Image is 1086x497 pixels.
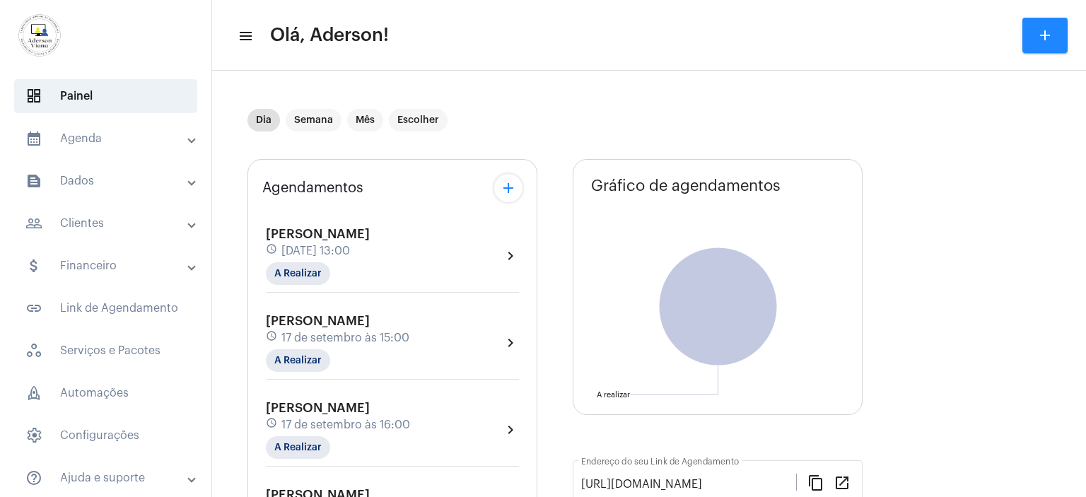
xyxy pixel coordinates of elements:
mat-icon: sidenav icon [25,173,42,189]
mat-icon: add [500,180,517,197]
mat-expansion-panel-header: sidenav iconClientes [8,206,211,240]
mat-icon: chevron_right [502,421,519,438]
span: Configurações [14,419,197,452]
mat-icon: add [1037,27,1053,44]
mat-chip: A Realizar [266,349,330,372]
span: sidenav icon [25,385,42,402]
span: [PERSON_NAME] [266,228,370,240]
span: [DATE] 13:00 [281,245,350,257]
mat-icon: sidenav icon [238,28,252,45]
mat-panel-title: Financeiro [25,257,189,274]
mat-panel-title: Agenda [25,130,189,147]
mat-panel-title: Ajuda e suporte [25,469,189,486]
span: Serviços e Pacotes [14,334,197,368]
span: Automações [14,376,197,410]
mat-icon: schedule [266,417,279,433]
span: sidenav icon [25,342,42,359]
mat-icon: schedule [266,330,279,346]
mat-icon: sidenav icon [25,300,42,317]
mat-icon: content_copy [807,474,824,491]
mat-chip: Escolher [389,109,448,131]
span: sidenav icon [25,427,42,444]
mat-panel-title: Clientes [25,215,189,232]
text: A realizar [597,391,630,399]
mat-icon: sidenav icon [25,257,42,274]
img: d7e3195d-0907-1efa-a796-b593d293ae59.png [11,7,68,64]
input: Link [581,478,796,491]
span: 17 de setembro às 16:00 [281,419,410,431]
mat-icon: chevron_right [502,334,519,351]
mat-icon: schedule [266,243,279,259]
mat-expansion-panel-header: sidenav iconFinanceiro [8,249,211,283]
mat-icon: open_in_new [834,474,851,491]
mat-chip: Mês [347,109,383,131]
mat-chip: Semana [286,109,341,131]
mat-expansion-panel-header: sidenav iconAjuda e suporte [8,461,211,495]
span: sidenav icon [25,88,42,105]
mat-chip: Dia [247,109,280,131]
span: [PERSON_NAME] [266,315,370,327]
mat-icon: sidenav icon [25,130,42,147]
mat-icon: sidenav icon [25,215,42,232]
span: 17 de setembro às 15:00 [281,332,409,344]
span: Gráfico de agendamentos [591,177,781,194]
span: Link de Agendamento [14,291,197,325]
mat-expansion-panel-header: sidenav iconDados [8,164,211,198]
mat-icon: sidenav icon [25,469,42,486]
mat-chip: A Realizar [266,436,330,459]
mat-chip: A Realizar [266,262,330,285]
mat-icon: chevron_right [502,247,519,264]
span: Olá, Aderson! [270,24,389,47]
mat-panel-title: Dados [25,173,189,189]
span: Agendamentos [262,180,363,196]
span: Painel [14,79,197,113]
span: [PERSON_NAME] [266,402,370,414]
mat-expansion-panel-header: sidenav iconAgenda [8,122,211,156]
